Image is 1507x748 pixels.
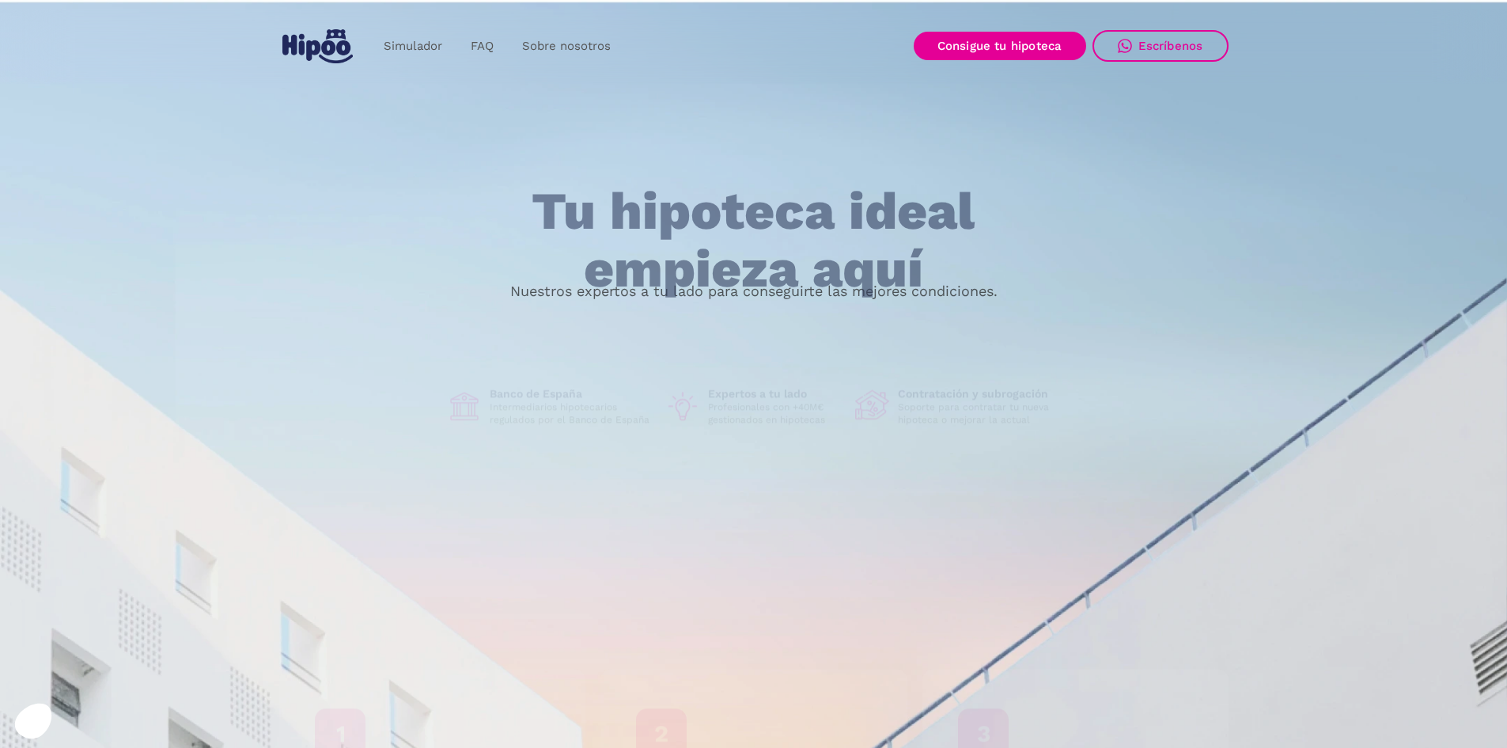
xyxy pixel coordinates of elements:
h1: Tu hipoteca ideal empieza aquí [453,183,1053,298]
p: Soporte para contratar tu nueva hipoteca o mejorar la actual [898,401,1061,427]
a: Escríbenos [1092,30,1229,62]
p: Nuestros expertos a tu lado para conseguirte las mejores condiciones. [510,285,998,298]
a: home [279,23,357,70]
a: Simulador [369,31,456,62]
p: Intermediarios hipotecarios regulados por el Banco de España [490,401,653,427]
h1: Contratación y subrogación [898,387,1061,401]
a: FAQ [456,31,508,62]
div: Escríbenos [1138,39,1203,53]
a: Sobre nosotros [508,31,625,62]
h1: Banco de España [490,387,653,401]
a: Consigue tu hipoteca [914,32,1086,60]
h1: Expertos a tu lado [708,387,842,401]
